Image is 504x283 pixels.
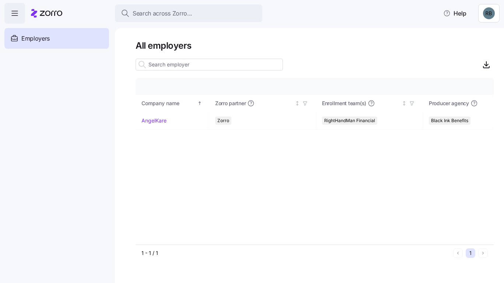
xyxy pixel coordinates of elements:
[478,248,488,258] button: Next page
[141,117,167,124] a: AngelKare
[322,100,366,107] span: Enrollment team(s)
[141,99,196,107] div: Company name
[324,117,375,125] span: RightHandMan Financial
[443,9,466,18] span: Help
[483,7,495,19] img: 8da47c3e8e5487d59c80835d76c1881e
[21,34,50,43] span: Employers
[217,117,229,125] span: Zorro
[316,95,423,112] th: Enrollment team(s)Not sorted
[133,9,192,18] span: Search across Zorro...
[437,6,472,21] button: Help
[136,95,209,112] th: Company nameSorted ascending
[431,117,468,125] span: Black Ink Benefits
[197,101,202,106] div: Sorted ascending
[141,249,450,257] div: 1 - 1 / 1
[429,100,469,107] span: Producer agency
[115,4,262,22] button: Search across Zorro...
[4,28,109,49] a: Employers
[466,248,475,258] button: 1
[209,95,316,112] th: Zorro partnerNot sorted
[215,100,246,107] span: Zorro partner
[136,40,494,51] h1: All employers
[136,59,283,70] input: Search employer
[402,101,407,106] div: Not sorted
[295,101,300,106] div: Not sorted
[453,248,463,258] button: Previous page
